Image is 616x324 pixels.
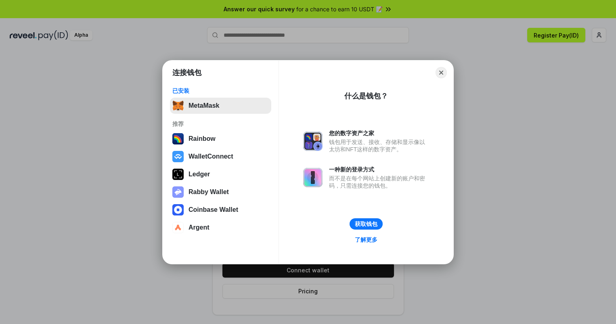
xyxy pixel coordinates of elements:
img: svg+xml,%3Csvg%20xmlns%3D%22http%3A%2F%2Fwww.w3.org%2F2000%2Fsvg%22%20width%3D%2228%22%20height%3... [172,169,184,180]
div: Ledger [189,171,210,178]
div: 一种新的登录方式 [329,166,429,173]
img: svg+xml,%3Csvg%20xmlns%3D%22http%3A%2F%2Fwww.w3.org%2F2000%2Fsvg%22%20fill%3D%22none%22%20viewBox... [303,132,323,151]
button: WalletConnect [170,148,271,165]
div: 而不是在每个网站上创建新的账户和密码，只需连接您的钱包。 [329,175,429,189]
div: Rainbow [189,135,216,142]
a: 了解更多 [350,234,382,245]
div: 获取钱包 [355,220,377,228]
h1: 连接钱包 [172,68,201,77]
div: WalletConnect [189,153,233,160]
div: 什么是钱包？ [344,91,388,101]
div: Coinbase Wallet [189,206,238,213]
button: MetaMask [170,98,271,114]
div: Argent [189,224,210,231]
button: Rainbow [170,131,271,147]
div: 您的数字资产之家 [329,130,429,137]
img: svg+xml,%3Csvg%20xmlns%3D%22http%3A%2F%2Fwww.w3.org%2F2000%2Fsvg%22%20fill%3D%22none%22%20viewBox... [303,168,323,187]
button: Rabby Wallet [170,184,271,200]
img: svg+xml,%3Csvg%20width%3D%2228%22%20height%3D%2228%22%20viewBox%3D%220%200%2028%2028%22%20fill%3D... [172,222,184,233]
div: 了解更多 [355,236,377,243]
div: 已安装 [172,87,269,94]
div: MetaMask [189,102,219,109]
div: Rabby Wallet [189,188,229,196]
img: svg+xml,%3Csvg%20xmlns%3D%22http%3A%2F%2Fwww.w3.org%2F2000%2Fsvg%22%20fill%3D%22none%22%20viewBox... [172,186,184,198]
div: 推荐 [172,120,269,128]
button: Close [436,67,447,78]
button: Ledger [170,166,271,182]
div: 钱包用于发送、接收、存储和显示像以太坊和NFT这样的数字资产。 [329,138,429,153]
img: svg+xml,%3Csvg%20width%3D%22120%22%20height%3D%22120%22%20viewBox%3D%220%200%20120%20120%22%20fil... [172,133,184,144]
img: svg+xml,%3Csvg%20width%3D%2228%22%20height%3D%2228%22%20viewBox%3D%220%200%2028%2028%22%20fill%3D... [172,151,184,162]
button: 获取钱包 [350,218,383,230]
img: svg+xml,%3Csvg%20width%3D%2228%22%20height%3D%2228%22%20viewBox%3D%220%200%2028%2028%22%20fill%3D... [172,204,184,215]
button: Coinbase Wallet [170,202,271,218]
button: Argent [170,219,271,236]
img: svg+xml,%3Csvg%20fill%3D%22none%22%20height%3D%2233%22%20viewBox%3D%220%200%2035%2033%22%20width%... [172,100,184,111]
